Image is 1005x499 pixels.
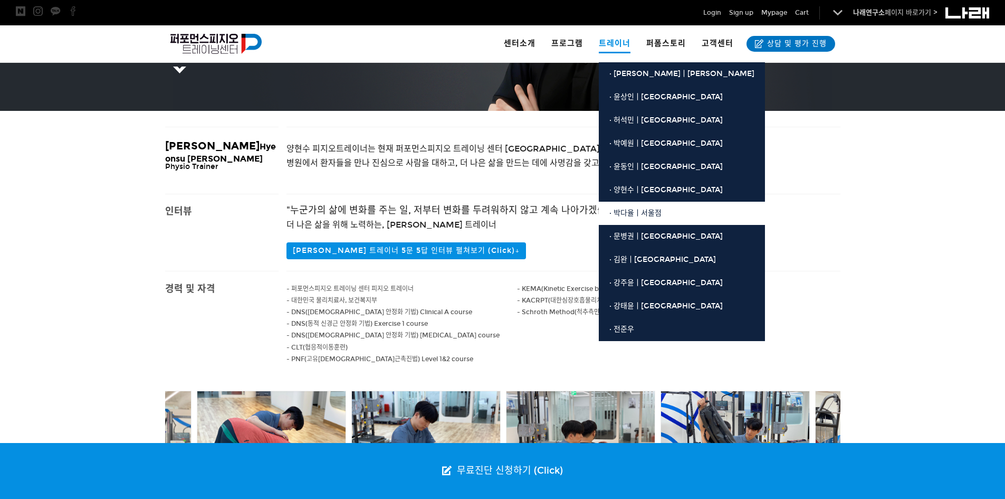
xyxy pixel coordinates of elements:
[795,7,809,18] a: Cart
[702,39,733,48] span: 고객센터
[599,318,765,341] a: · 전준우
[853,8,885,17] strong: 나래연구소
[609,69,754,78] span: · [PERSON_NAME]ㅣ[PERSON_NAME]
[286,308,472,316] span: - DNS([DEMOGRAPHIC_DATA] 안정화 기법) Clinical A course
[599,109,765,132] a: · 허석민ㅣ[GEOGRAPHIC_DATA]
[173,67,186,73] img: 5c68986d518ea.png
[764,39,827,49] span: 상담 및 평가 진행
[694,25,741,62] a: 고객센터
[599,35,630,53] span: 트레이너
[286,285,414,293] span: - 퍼포먼스피지오 트레이닝 센터 피지오 트레이너
[609,278,723,287] span: · 강주윤ㅣ[GEOGRAPHIC_DATA]
[286,332,500,339] span: - DNS([DEMOGRAPHIC_DATA] 안정화 기법) [MEDICAL_DATA] course
[165,142,276,164] span: Hyeonsu [PERSON_NAME]
[599,295,765,318] a: · 강태윤ㅣ[GEOGRAPHIC_DATA]
[599,62,765,86] a: · [PERSON_NAME]ㅣ[PERSON_NAME]
[599,132,765,155] a: · 박예원ㅣ[GEOGRAPHIC_DATA]
[609,92,723,101] span: · 윤상인ㅣ[GEOGRAPHIC_DATA]
[286,320,428,327] span: - DNS(동적 신경근 안정화 기법) Exercise 1 course
[165,283,215,295] span: 경력 및 자격
[599,248,765,271] a: · 김완ㅣ[GEOGRAPHIC_DATA]
[729,7,753,18] a: Sign up
[165,162,218,171] span: Physio Trainer
[286,144,745,154] span: 양현수 피지오트레이너는 현재 퍼포먼스피지오 트레이닝 센터 [GEOGRAPHIC_DATA]의 피지오 트레이너로 근무하고 있습니다.
[609,116,723,125] span: · 허석민ㅣ[GEOGRAPHIC_DATA]
[746,36,835,52] a: 상담 및 평가 진행
[286,242,526,259] button: [PERSON_NAME] 트레이너 5문 5답 인터뷰 펼쳐보기 (Click)↓
[599,155,765,178] a: · 윤동인ㅣ[GEOGRAPHIC_DATA]
[432,443,573,499] a: 무료진단 신청하기 (Click)
[599,178,765,202] a: · 양현수ㅣ[GEOGRAPHIC_DATA]
[609,162,723,171] span: · 윤동인ㅣ[GEOGRAPHIC_DATA]
[599,86,765,109] a: · 윤상인ㅣ[GEOGRAPHIC_DATA]
[599,202,765,225] a: · 박다율ㅣ서울점
[517,308,686,316] span: - Schroth Method(척추측만증 운동) introduction course
[504,39,535,48] span: 센터소개
[599,225,765,248] a: · 문병권ㅣ[GEOGRAPHIC_DATA]
[286,297,377,304] span: - 대한민국 물리치료사, 보건복지부
[599,271,765,295] a: · 강주윤ㅣ[GEOGRAPHIC_DATA]
[551,39,583,48] span: 프로그램
[609,209,662,218] span: · 박다율ㅣ서울점
[517,297,675,304] span: - KACRPT(대한심장호흡물리치료학회) Advance course
[761,7,787,18] a: Mypage
[543,25,591,62] a: 프로그램
[286,355,473,363] span: - PNF(고유[DEMOGRAPHIC_DATA]근촉진법) Level 1&2 course
[646,39,686,48] span: 퍼폼스토리
[286,158,711,168] span: 병원에서 환자들을 만나 진심으로 사람을 대하고, 더 나은 삶을 만드는 데에 사명감을 갖고 트레이닝을 담당하고 있습니다.
[591,25,638,62] a: 트레이너
[609,185,723,194] span: · 양현수ㅣ[GEOGRAPHIC_DATA]
[165,205,192,217] span: 인터뷰
[609,255,716,264] span: · 김완ㅣ[GEOGRAPHIC_DATA]
[853,8,937,17] a: 나래연구소페이지 바로가기 >
[517,285,713,293] span: - KEMA(Kinetic Exercise based on Movement Analysis) course
[286,344,348,351] span: - CLT(협응적이동훈련)
[496,25,543,62] a: 센터소개
[165,139,260,152] span: [PERSON_NAME]
[609,302,723,310] span: · 강태윤ㅣ[GEOGRAPHIC_DATA]
[638,25,694,62] a: 퍼폼스토리
[609,325,634,334] span: · 전준우
[286,204,630,216] span: "누군가의 삶에 변화를 주는 일, 저부터 변화를 두려워하지 않고 계속 나아가겠습니다."
[609,232,723,241] span: · 문병권ㅣ[GEOGRAPHIC_DATA]
[703,7,721,18] a: Login
[609,139,723,148] span: · 박예원ㅣ[GEOGRAPHIC_DATA]
[286,220,496,230] span: 더 나은 삶을 위해 노력하는, [PERSON_NAME] 트레이너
